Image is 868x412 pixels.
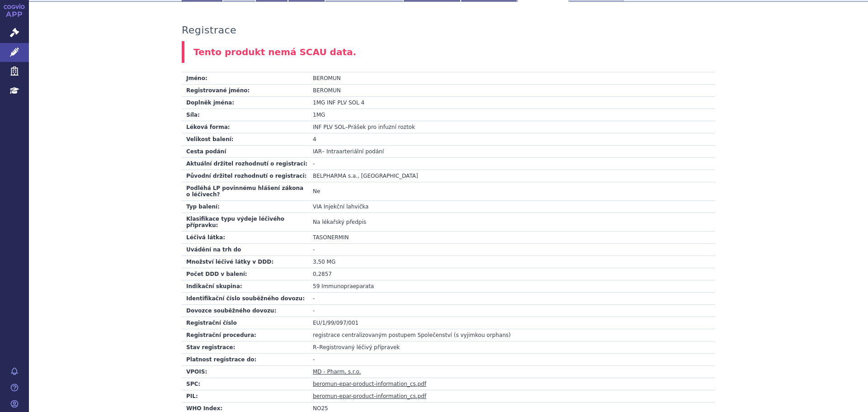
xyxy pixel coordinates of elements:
td: - [308,244,715,256]
td: - [308,293,715,305]
td: Původní držitel rozhodnutí o registraci: [182,170,308,182]
td: Uvádění na trh do [182,244,308,256]
td: Množství léčivé látky v DDD: [182,256,308,268]
td: Ne [308,182,715,201]
a: beromun-epar-product-information_cs.pdf [313,381,426,387]
td: Registrační číslo [182,317,308,329]
div: Tento produkt nemá SCAU data. [182,41,715,63]
td: Typ balení: [182,201,308,213]
td: registrace centralizovaným postupem Společenství (s vyjimkou orphans) [308,329,715,341]
span: MG [327,259,336,265]
td: Podléhá LP povinnému hlášení zákona o léčivech? [182,182,308,201]
span: Immunopraeparata [321,283,374,289]
td: Cesta podání [182,146,308,158]
td: Jméno: [182,72,308,85]
td: Registrační procedura: [182,329,308,341]
span: 59 [313,283,320,289]
td: SPC: [182,378,308,390]
span: Registrovaný léčivý přípravek [319,344,400,350]
td: - [308,158,715,170]
td: – [308,121,715,133]
td: BEROMUN [308,72,715,85]
td: - [308,353,715,365]
td: TASONERMIN [308,232,715,244]
td: Identifikační číslo souběžného dovozu: [182,293,308,305]
td: – Intraarteriální podání [308,146,715,158]
td: Na lékařský předpis [308,213,715,232]
span: Injekční lahvička [324,204,369,210]
td: – [308,341,715,353]
span: Prášek pro infuzní roztok [348,124,415,130]
td: EU/1/99/097/001 [308,317,715,329]
td: Velikost balení: [182,133,308,146]
td: BELPHARMA s.a., [GEOGRAPHIC_DATA] [308,170,715,182]
td: Registrované jméno: [182,85,308,97]
td: Platnost registrace do: [182,353,308,365]
td: PIL: [182,390,308,402]
td: Doplněk jména: [182,97,308,109]
h3: Registrace [182,24,236,36]
a: MD - Pharm, s.r.o. [313,369,361,375]
td: 1MG [308,109,715,121]
span: VIA [313,204,322,210]
td: Počet DDD v balení: [182,268,308,280]
td: 0,2857 [308,268,715,280]
td: Stav registrace: [182,341,308,353]
span: 3,50 [313,259,325,265]
td: 1MG INF PLV SOL 4 [308,97,715,109]
td: Indikační skupina: [182,280,308,293]
td: Dovozce souběžného dovozu: [182,304,308,317]
a: beromun-epar-product-information_cs.pdf [313,393,426,399]
span: R [313,344,316,350]
td: VPOIS: [182,365,308,378]
td: BEROMUN [308,85,715,97]
td: - [308,304,715,317]
td: 4 [308,133,715,146]
span: IAR [313,148,322,155]
td: Klasifikace typu výdeje léčivého přípravku: [182,213,308,232]
td: Léková forma: [182,121,308,133]
td: Aktuální držitel rozhodnutí o registraci: [182,158,308,170]
span: INF PLV SOL [313,124,345,130]
td: Síla: [182,109,308,121]
td: Léčivá látka: [182,232,308,244]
